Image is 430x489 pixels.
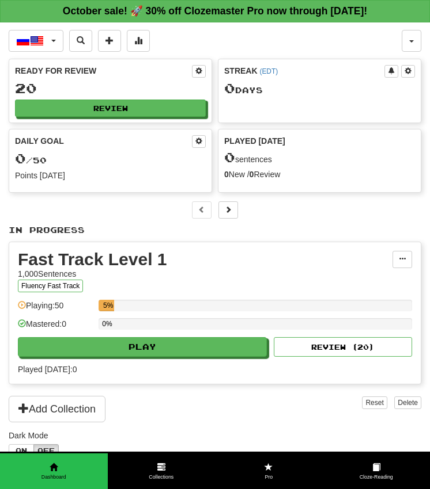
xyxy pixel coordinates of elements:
[15,81,206,95] div: 20
[15,65,192,77] div: Ready for Review
[224,135,285,147] span: Played [DATE]
[33,444,59,457] button: Off
[362,396,387,409] button: Reset
[18,318,93,337] div: Mastered: 0
[274,337,412,357] button: Review (20)
[98,30,121,52] button: Add sentence to collection
[224,170,229,179] strong: 0
[224,81,415,96] div: Day s
[127,30,150,52] button: More stats
[18,280,83,292] button: Fluency Fast Track
[18,337,267,357] button: Play
[224,169,415,180] div: New / Review
[250,170,254,179] strong: 0
[15,135,192,148] div: Daily Goal
[9,444,34,457] button: On
[15,170,206,181] div: Points [DATE]
[9,430,421,441] div: Dark Mode
[9,224,421,236] p: In Progress
[63,5,367,17] strong: October sale! 🚀 30% off Clozemaster Pro now through [DATE]!
[224,150,415,165] div: sentences
[215,473,323,481] span: Pro
[394,396,421,409] button: Delete
[15,155,47,165] span: / 50
[9,396,105,422] button: Add Collection
[69,30,92,52] button: Search sentences
[18,364,412,375] span: Played [DATE]: 0
[15,100,206,117] button: Review
[224,65,384,77] div: Streak
[259,67,278,75] a: (EDT)
[224,149,235,165] span: 0
[18,300,93,319] div: Playing: 50
[224,80,235,96] span: 0
[18,268,393,280] div: 1,000 Sentences
[108,473,216,481] span: Collections
[102,300,114,311] div: 5%
[15,150,26,166] span: 0
[18,251,393,268] div: Fast Track Level 1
